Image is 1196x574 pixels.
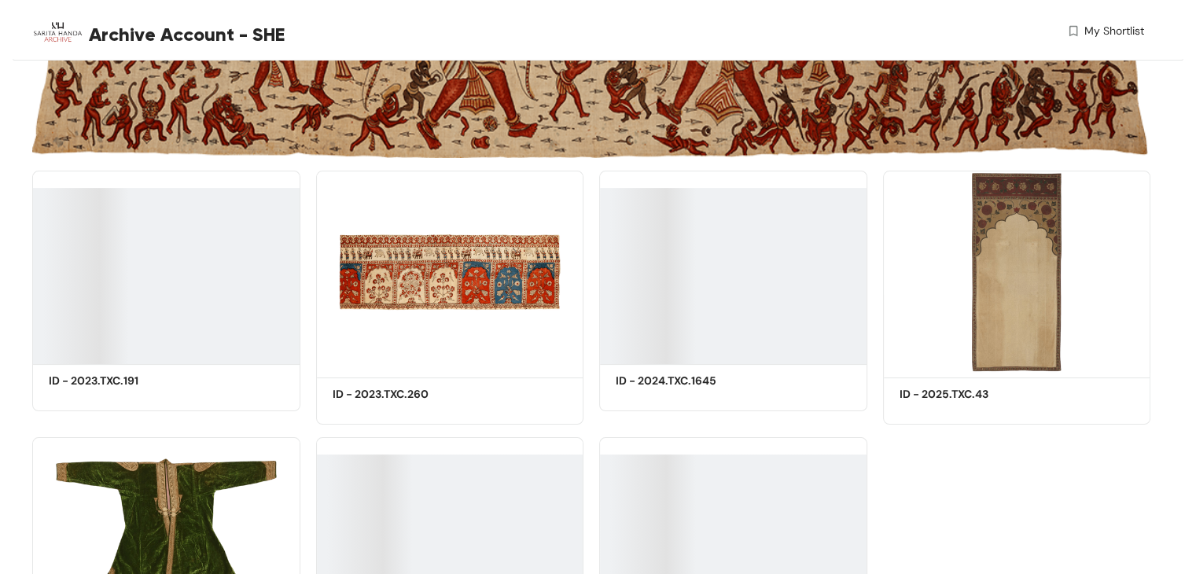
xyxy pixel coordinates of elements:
[1066,23,1080,39] img: wishlist
[883,171,1151,373] img: 65d80ad7-0a82-4421-905a-0994c6b323fd
[616,373,749,389] h5: ID - 2024.TXC.1645
[1084,23,1144,39] span: My Shortlist
[333,386,466,403] h5: ID - 2023.TXC.260
[49,373,182,389] h5: ID - 2023.TXC.191
[32,6,83,57] img: Buyer Portal
[900,386,1033,403] h5: ID - 2025.TXC.43
[89,20,285,49] span: Archive Account - SHE
[316,171,584,373] img: ac9206ff-bdbb-407a-852d-ad52c054e0f8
